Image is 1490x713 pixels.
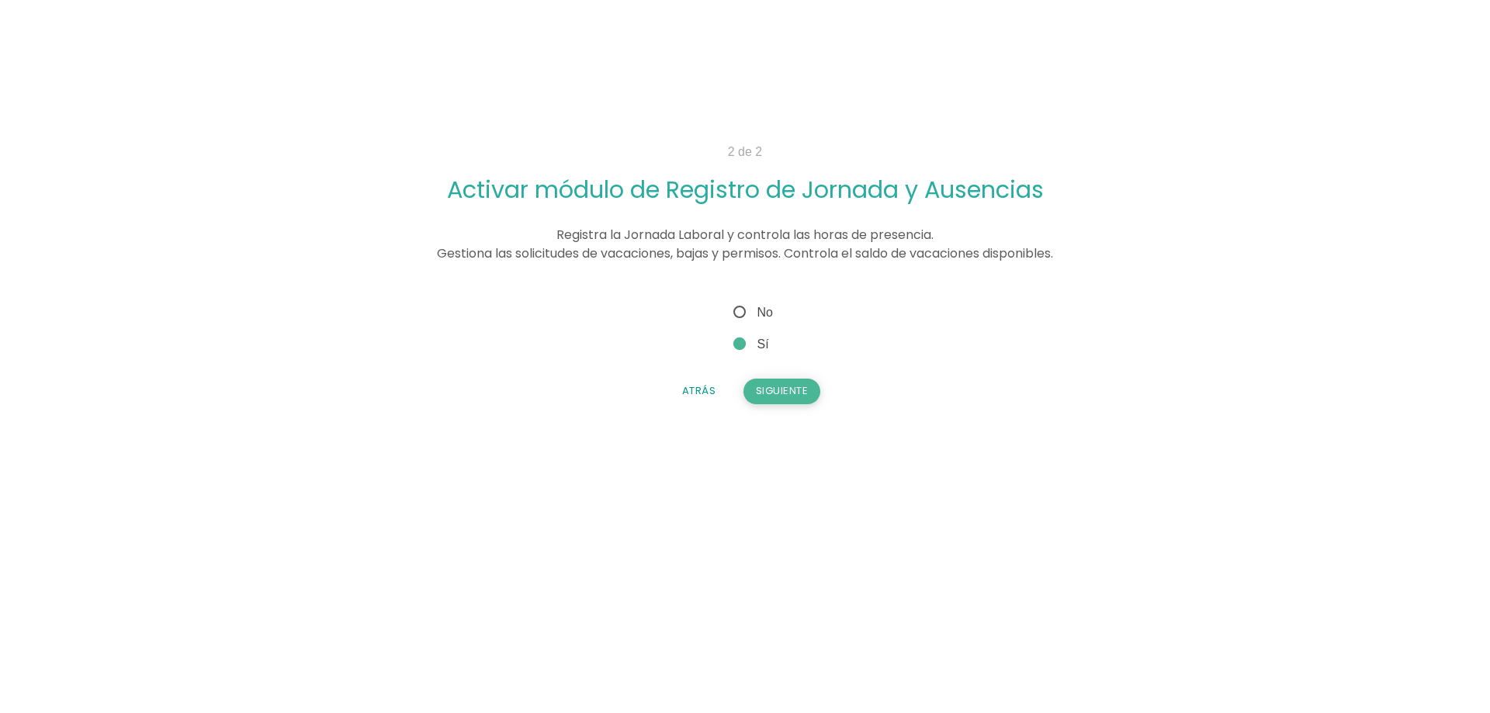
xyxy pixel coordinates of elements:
p: 2 de 2 [248,143,1242,161]
h2: Activar módulo de Registro de Jornada y Ausencias [248,177,1242,202]
button: Atrás [670,379,729,403]
button: Siguiente [743,379,821,403]
span: Registra la Jornada Laboral y controla las horas de presencia. Gestiona las solicitudes de vacaci... [437,226,1053,262]
span: Sí [730,334,769,354]
span: No [730,303,773,322]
